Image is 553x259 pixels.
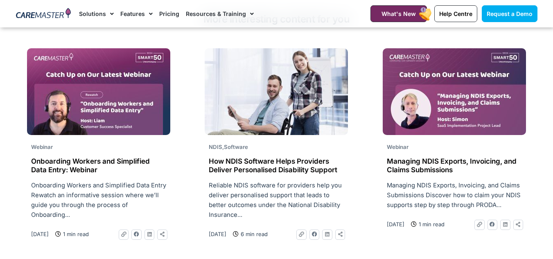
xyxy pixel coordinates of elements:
span: 1 min read [61,230,89,239]
span: Help Centre [439,10,472,17]
span: Request a Demo [487,10,533,17]
p: Reliable NDIS software for providers help you deliver personalised support that leads to better o... [209,180,344,220]
img: CareMaster Logo [16,8,71,20]
span: , [209,144,248,150]
h2: Onboarding Workers and Simplified Data Entry: Webinar [31,157,166,174]
img: REWATCH Onboarding Workers and Simplified Data Entry_Website Thumb [27,48,170,135]
h2: How NDIS Software Helps Providers Deliver Personalised Disability Support [209,157,344,174]
span: What's New [381,10,416,17]
p: Onboarding Workers and Simplified Data Entry Rewatch an informative session where we’ll guide you... [31,180,166,220]
span: 1 min read [417,220,445,229]
span: Webinar [31,144,53,150]
img: smiley-man-woman-posing [205,48,348,135]
span: Webinar [387,144,409,150]
a: What's New [370,5,427,22]
a: Help Centre [434,5,477,22]
span: Software [224,144,248,150]
time: [DATE] [387,221,404,227]
img: Missed Webinar-18Jun2025_Website Thumb [383,48,526,135]
p: Managing NDIS Exports, Invoicing, and Claims Submissions Discover how to claim your NDIS supports... [387,180,522,210]
span: NDIS [209,144,222,150]
a: [DATE] [31,230,49,239]
h2: Managing NDIS Exports, Invoicing, and Claims Submissions [387,157,522,174]
a: Request a Demo [482,5,537,22]
time: [DATE] [31,231,49,237]
a: [DATE] [209,230,226,239]
time: [DATE] [209,231,226,237]
a: [DATE] [387,220,404,229]
span: 6 min read [239,230,268,239]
